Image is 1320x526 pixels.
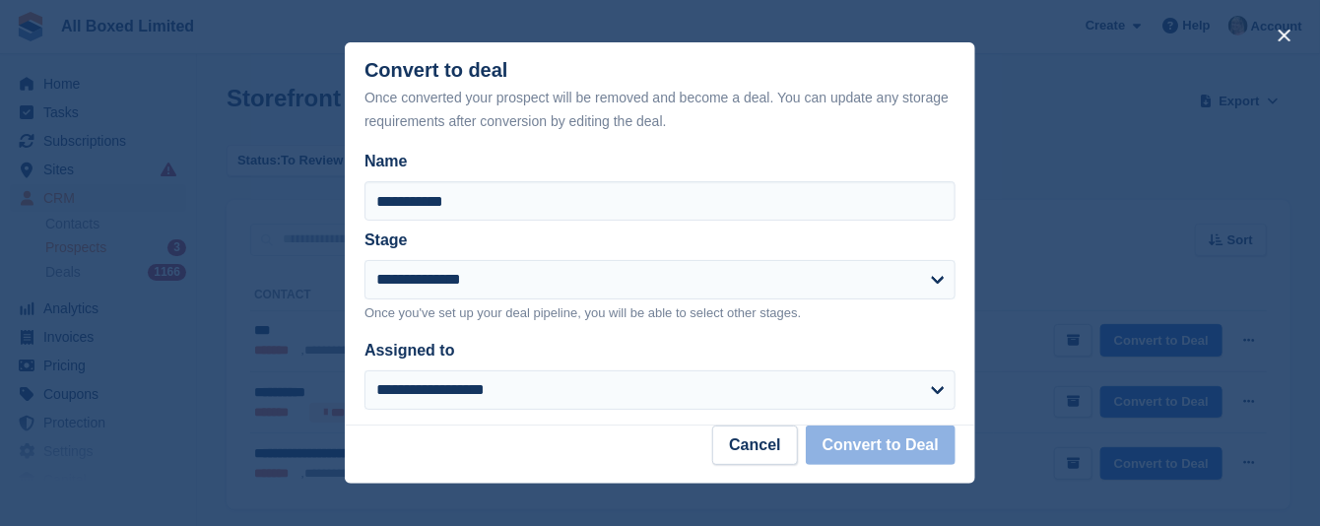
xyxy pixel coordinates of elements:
div: Convert to deal [364,59,956,133]
div: Once converted your prospect will be removed and become a deal. You can update any storage requir... [364,86,956,133]
button: close [1269,20,1300,51]
p: Once you've set up your deal pipeline, you will be able to select other stages. [364,303,956,323]
label: Name [364,150,956,173]
label: Assigned to [364,342,455,359]
button: Convert to Deal [806,426,956,465]
label: Stage [364,231,408,248]
button: Cancel [712,426,797,465]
